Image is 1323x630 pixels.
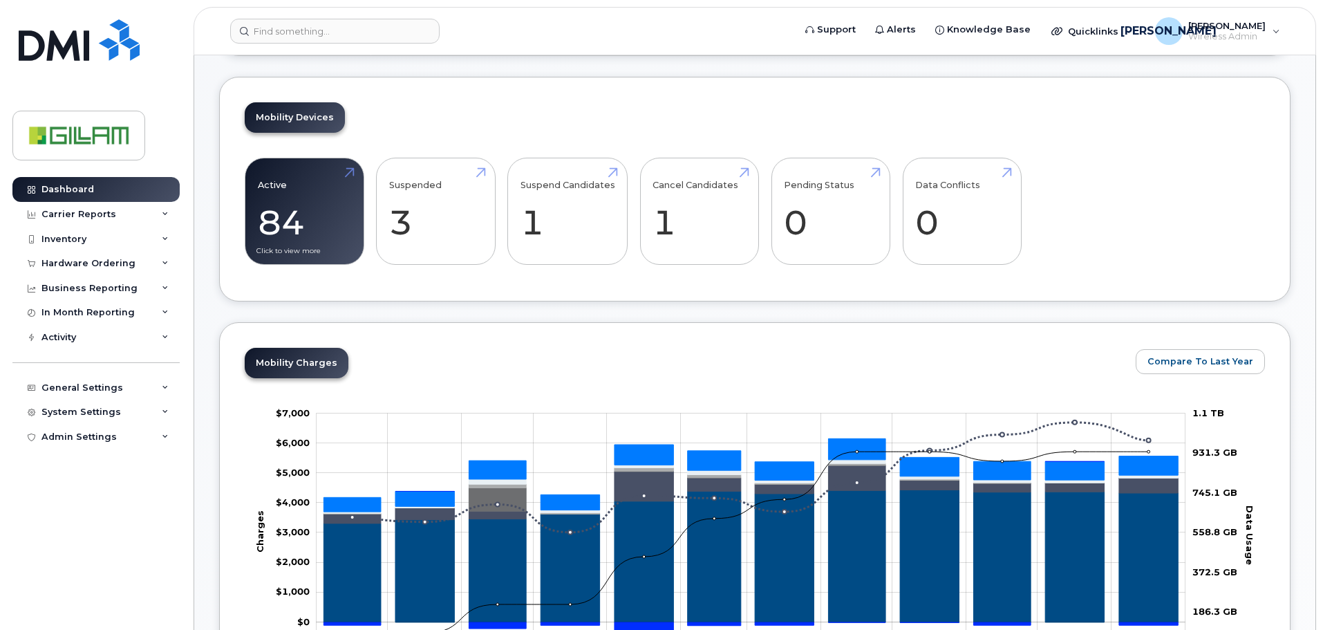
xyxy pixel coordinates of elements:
[1147,355,1253,368] span: Compare To Last Year
[276,467,310,478] g: $0
[258,166,351,257] a: Active 84
[653,166,746,257] a: Cancel Candidates 1
[1068,26,1118,37] span: Quicklinks
[276,526,310,537] tspan: $3,000
[1120,23,1217,39] span: [PERSON_NAME]
[926,16,1040,44] a: Knowledge Base
[947,23,1031,37] span: Knowledge Base
[245,348,348,378] a: Mobility Charges
[323,465,1178,524] g: Roaming
[323,460,1178,513] g: Features
[276,497,310,508] g: $0
[276,497,310,508] tspan: $4,000
[1192,526,1237,537] tspan: 558.8 GB
[1192,606,1237,617] tspan: 186.3 GB
[254,510,265,553] tspan: Charges
[915,166,1008,257] a: Data Conflicts 0
[276,407,310,418] g: $0
[1145,17,1290,45] div: Julie Oudit
[865,16,926,44] a: Alerts
[1042,17,1143,45] div: Quicklinks
[323,463,1178,514] g: Hardware
[389,166,482,257] a: Suspended 3
[817,23,856,37] span: Support
[276,586,310,597] g: $0
[1188,31,1266,42] span: Wireless Admin
[276,437,310,448] g: $0
[887,23,916,37] span: Alerts
[276,526,310,537] g: $0
[276,556,310,567] tspan: $2,000
[276,437,310,448] tspan: $6,000
[796,16,865,44] a: Support
[784,166,877,257] a: Pending Status 0
[1136,349,1265,374] button: Compare To Last Year
[245,102,345,133] a: Mobility Devices
[276,467,310,478] tspan: $5,000
[297,616,310,627] tspan: $0
[1192,487,1237,498] tspan: 745.1 GB
[1192,447,1237,458] tspan: 931.3 GB
[323,490,1178,622] g: Rate Plan
[1244,506,1255,565] tspan: Data Usage
[230,19,440,44] input: Find something...
[276,586,310,597] tspan: $1,000
[276,407,310,418] tspan: $7,000
[520,166,615,257] a: Suspend Candidates 1
[1188,20,1266,31] span: [PERSON_NAME]
[276,556,310,567] g: $0
[1192,566,1237,577] tspan: 372.5 GB
[323,438,1178,512] g: HST
[1192,407,1224,418] tspan: 1.1 TB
